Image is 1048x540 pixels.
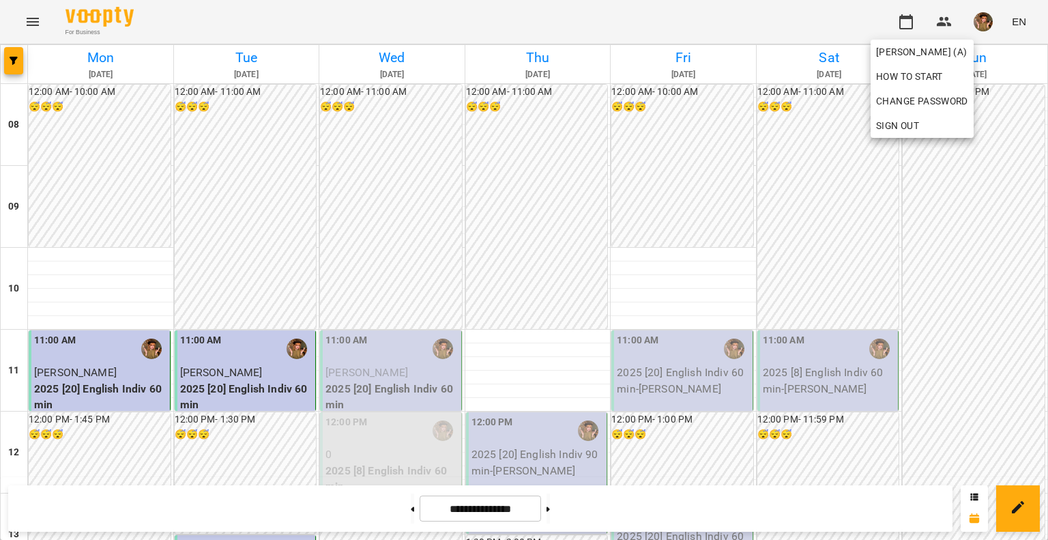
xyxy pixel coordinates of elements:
span: Change Password [876,93,968,109]
span: Sign Out [876,117,919,134]
a: [PERSON_NAME] (а) [871,40,974,64]
a: How to start [871,64,948,89]
span: How to start [876,68,943,85]
button: Sign Out [871,113,974,138]
span: [PERSON_NAME] (а) [876,44,968,60]
a: Change Password [871,89,974,113]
